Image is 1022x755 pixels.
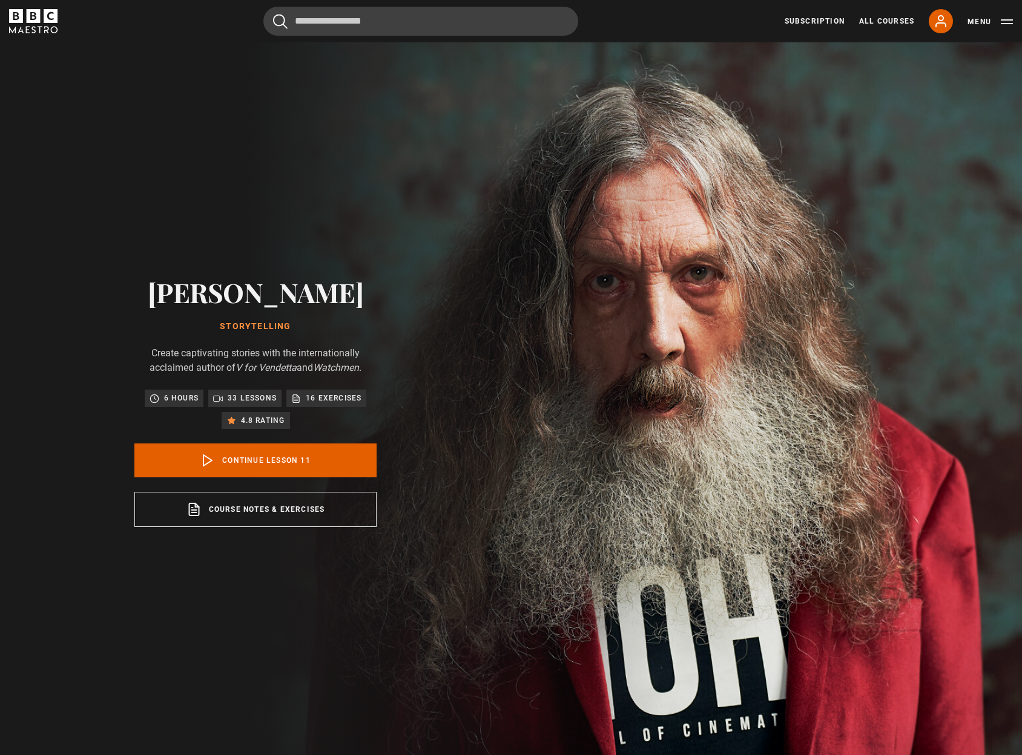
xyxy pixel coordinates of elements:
[241,414,285,427] p: 4.8 rating
[968,16,1013,28] button: Toggle navigation
[263,7,578,36] input: Search
[859,16,914,27] a: All Courses
[164,392,199,404] p: 6 hours
[306,392,361,404] p: 16 exercises
[134,443,377,477] a: Continue lesson 11
[134,276,377,307] h2: [PERSON_NAME]
[134,346,377,375] p: Create captivating stories with the internationally acclaimed author of and .
[236,362,297,373] i: V for Vendetta
[313,362,359,373] i: Watchmen
[9,9,58,33] svg: BBC Maestro
[134,322,377,332] h1: Storytelling
[273,14,288,29] button: Submit the search query
[785,16,845,27] a: Subscription
[134,492,377,527] a: Course notes & exercises
[228,392,277,404] p: 33 lessons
